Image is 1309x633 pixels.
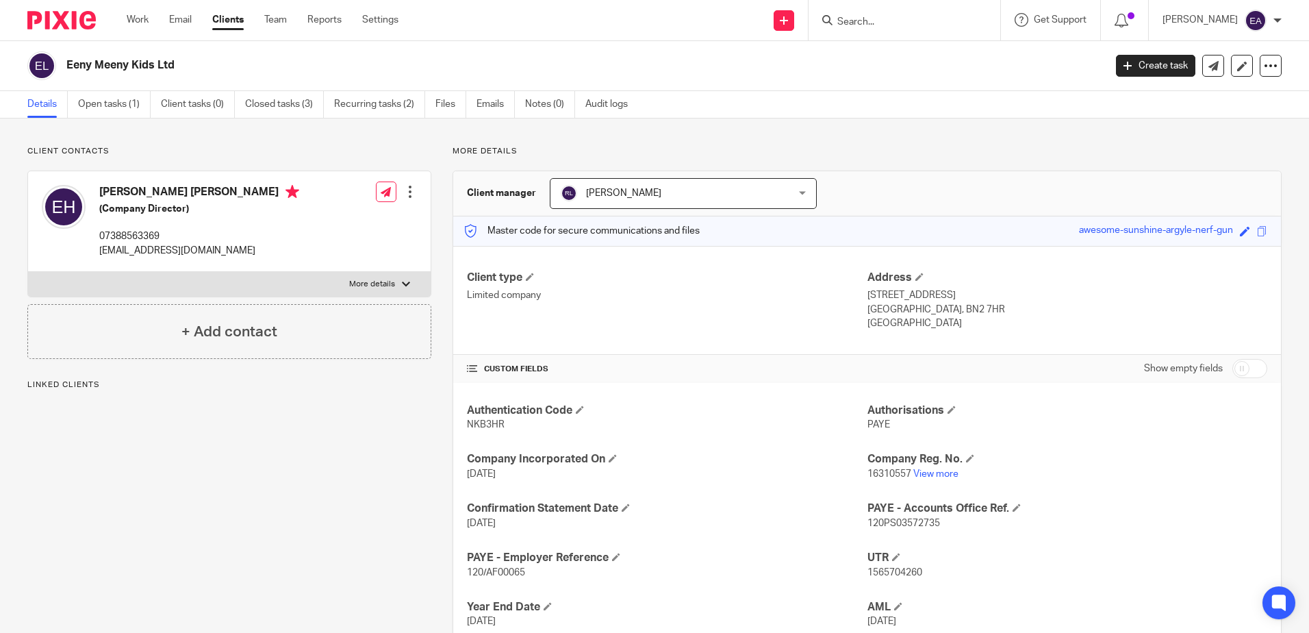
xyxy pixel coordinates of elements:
[27,146,431,157] p: Client contacts
[66,58,889,73] h2: Eeny Meeny Kids Ltd
[212,13,244,27] a: Clients
[169,13,192,27] a: Email
[127,13,149,27] a: Work
[467,420,505,430] span: NKB3HR
[1079,223,1233,239] div: awesome-sunshine-argyle-nerf-gun
[476,91,515,118] a: Emails
[867,404,1267,418] h4: Authorisations
[467,364,867,375] h4: CUSTOM FIELDS
[867,303,1267,316] p: [GEOGRAPHIC_DATA], BN2 7HR
[27,51,56,80] img: svg%3E
[867,469,911,479] span: 16310557
[867,519,940,528] span: 120PS03572735
[913,469,958,479] a: View more
[161,91,235,118] a: Client tasks (0)
[467,551,867,565] h4: PAYE - Employer Reference
[1116,55,1195,77] a: Create task
[467,600,867,615] h4: Year End Date
[463,224,700,238] p: Master code for secure communications and files
[867,420,890,430] span: PAYE
[467,501,867,516] h4: Confirmation Statement Date
[1034,15,1086,25] span: Get Support
[467,617,496,626] span: [DATE]
[467,271,867,285] h4: Client type
[349,279,395,290] p: More details
[467,452,867,467] h4: Company Incorporated On
[99,202,299,216] h5: (Company Director)
[867,316,1267,330] p: [GEOGRAPHIC_DATA]
[467,519,496,528] span: [DATE]
[467,288,867,302] p: Limited company
[561,185,577,201] img: svg%3E
[867,271,1267,285] h4: Address
[467,186,536,200] h3: Client manager
[453,146,1282,157] p: More details
[467,469,496,479] span: [DATE]
[1144,362,1223,375] label: Show empty fields
[435,91,466,118] a: Files
[27,91,68,118] a: Details
[1245,10,1267,32] img: svg%3E
[99,229,299,243] p: 07388563369
[27,380,431,390] p: Linked clients
[27,11,96,29] img: Pixie
[78,91,151,118] a: Open tasks (1)
[867,501,1267,516] h4: PAYE - Accounts Office Ref.
[586,188,661,198] span: [PERSON_NAME]
[525,91,575,118] a: Notes (0)
[264,13,287,27] a: Team
[99,185,299,202] h4: [PERSON_NAME] [PERSON_NAME]
[362,13,398,27] a: Settings
[245,91,324,118] a: Closed tasks (3)
[836,16,959,29] input: Search
[867,288,1267,302] p: [STREET_ADDRESS]
[181,321,277,343] h4: + Add contact
[307,13,342,27] a: Reports
[1162,13,1238,27] p: [PERSON_NAME]
[467,568,525,578] span: 120/AF00065
[867,617,896,626] span: [DATE]
[867,452,1267,467] h4: Company Reg. No.
[467,404,867,418] h4: Authentication Code
[867,568,922,578] span: 1565704260
[867,600,1267,615] h4: AML
[99,244,299,258] p: [EMAIL_ADDRESS][DOMAIN_NAME]
[334,91,425,118] a: Recurring tasks (2)
[585,91,638,118] a: Audit logs
[285,185,299,199] i: Primary
[42,185,86,229] img: svg%3E
[867,551,1267,565] h4: UTR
